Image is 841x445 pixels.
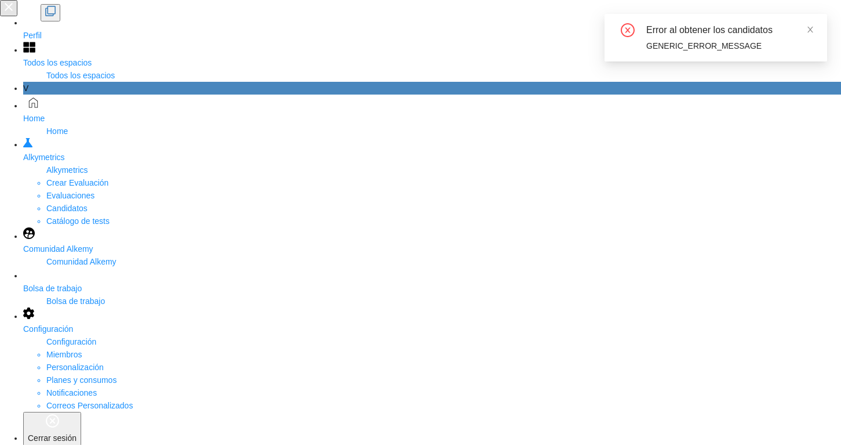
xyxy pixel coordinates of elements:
span: Bolsa de trabajo [46,296,105,306]
span: close-circle [621,23,635,39]
span: Todos los espacios [23,58,92,67]
a: Notificaciones [46,388,97,397]
div: GENERIC_ERROR_MESSAGE [646,39,813,52]
span: Alkymetrics [46,165,88,175]
span: Home [23,114,45,123]
span: Alkymetrics [23,153,65,162]
span: Comunidad Alkemy [46,257,116,266]
a: Personalización [46,363,104,372]
a: Catálogo de tests [46,216,110,226]
a: Perfil [23,16,841,42]
a: Planes y consumos [46,375,116,385]
span: Todos los espacios [46,71,115,80]
span: Configuración [46,337,96,346]
span: Cerrar sesión [28,433,77,443]
a: Candidatos [46,204,88,213]
span: close [806,26,814,34]
div: Error al obtener los candidatos [646,23,813,37]
a: Evaluaciones [46,191,94,200]
a: Miembros [46,350,82,359]
span: Home [46,126,68,136]
a: Crear Evaluación [46,178,108,187]
span: Perfil [23,31,42,40]
a: Correos Personalizados [46,401,133,410]
span: Comunidad Alkemy [23,244,93,254]
span: Configuración [23,324,73,334]
span: Bolsa de trabajo [23,284,82,293]
span: V [23,84,28,93]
